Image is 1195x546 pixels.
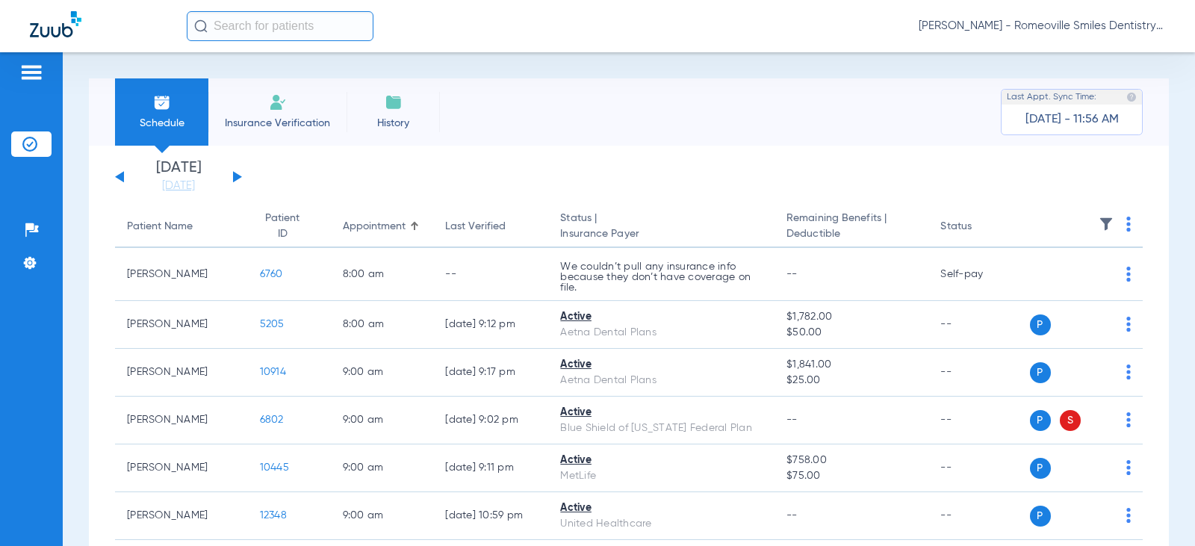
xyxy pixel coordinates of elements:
div: United Healthcare [560,516,763,532]
span: 10445 [260,462,289,473]
span: [DATE] - 11:56 AM [1025,112,1119,127]
th: Remaining Benefits | [775,206,928,248]
div: Last Verified [445,219,536,235]
img: Manual Insurance Verification [269,93,287,111]
img: group-dot-blue.svg [1126,508,1131,523]
div: Active [560,453,763,468]
span: $758.00 [786,453,916,468]
span: Last Appt. Sync Time: [1007,90,1096,105]
span: P [1030,410,1051,431]
td: -- [928,492,1029,540]
td: [PERSON_NAME] [115,444,248,492]
span: 12348 [260,510,287,521]
img: group-dot-blue.svg [1126,217,1131,232]
th: Status [928,206,1029,248]
span: -- [786,415,798,425]
div: Active [560,405,763,421]
div: Blue Shield of [US_STATE] Federal Plan [560,421,763,436]
img: Zuub Logo [30,11,81,37]
td: 9:00 AM [331,492,434,540]
div: Appointment [343,219,406,235]
input: Search for patients [187,11,373,41]
span: 6802 [260,415,284,425]
td: [PERSON_NAME] [115,248,248,301]
p: We couldn’t pull any insurance info because they don’t have coverage on file. [560,261,763,293]
span: $1,841.00 [786,357,916,373]
td: -- [928,444,1029,492]
div: Active [560,500,763,516]
div: Active [560,309,763,325]
td: [DATE] 9:11 PM [433,444,548,492]
td: [PERSON_NAME] [115,492,248,540]
td: [PERSON_NAME] [115,397,248,444]
span: Schedule [126,116,197,131]
td: [DATE] 9:02 PM [433,397,548,444]
td: [PERSON_NAME] [115,301,248,349]
img: Schedule [153,93,171,111]
span: [PERSON_NAME] - Romeoville Smiles Dentistry [919,19,1165,34]
img: last sync help info [1126,92,1137,102]
td: [DATE] 10:59 PM [433,492,548,540]
td: 8:00 AM [331,301,434,349]
span: P [1030,314,1051,335]
div: Aetna Dental Plans [560,373,763,388]
td: -- [433,248,548,301]
img: hamburger-icon [19,63,43,81]
span: -- [786,510,798,521]
td: 9:00 AM [331,349,434,397]
div: Patient ID [260,211,319,242]
img: group-dot-blue.svg [1126,267,1131,282]
span: S [1060,410,1081,431]
td: 9:00 AM [331,444,434,492]
div: Aetna Dental Plans [560,325,763,341]
span: -- [786,269,798,279]
span: Insurance Payer [560,226,763,242]
td: [DATE] 9:17 PM [433,349,548,397]
img: History [385,93,403,111]
span: P [1030,506,1051,527]
div: Patient Name [127,219,236,235]
span: Insurance Verification [220,116,335,131]
span: $50.00 [786,325,916,341]
td: [PERSON_NAME] [115,349,248,397]
td: 9:00 AM [331,397,434,444]
span: P [1030,362,1051,383]
td: Self-pay [928,248,1029,301]
div: Active [560,357,763,373]
span: 10914 [260,367,286,377]
td: 8:00 AM [331,248,434,301]
div: Appointment [343,219,422,235]
span: $75.00 [786,468,916,484]
span: History [358,116,429,131]
td: -- [928,301,1029,349]
span: Deductible [786,226,916,242]
td: -- [928,349,1029,397]
th: Status | [548,206,775,248]
img: group-dot-blue.svg [1126,460,1131,475]
span: 5205 [260,319,285,329]
div: MetLife [560,468,763,484]
span: $1,782.00 [786,309,916,325]
span: 6760 [260,269,283,279]
td: -- [928,397,1029,444]
div: Patient ID [260,211,305,242]
img: group-dot-blue.svg [1126,317,1131,332]
span: $25.00 [786,373,916,388]
li: [DATE] [134,161,223,193]
td: [DATE] 9:12 PM [433,301,548,349]
span: P [1030,458,1051,479]
div: Patient Name [127,219,193,235]
img: filter.svg [1099,217,1114,232]
div: Last Verified [445,219,506,235]
img: Search Icon [194,19,208,33]
img: group-dot-blue.svg [1126,412,1131,427]
a: [DATE] [134,179,223,193]
img: group-dot-blue.svg [1126,364,1131,379]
